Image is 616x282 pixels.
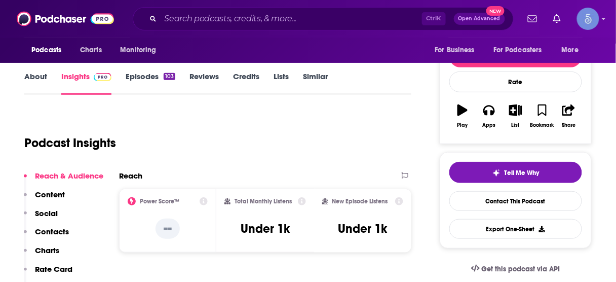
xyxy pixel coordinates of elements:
[476,98,502,134] button: Apps
[435,43,475,57] span: For Business
[449,219,582,239] button: Export One-Sheet
[80,43,102,57] span: Charts
[486,6,505,16] span: New
[35,190,65,199] p: Content
[332,198,388,205] h2: New Episode Listens
[31,43,61,57] span: Podcasts
[562,122,575,128] div: Share
[505,169,540,177] span: Tell Me Why
[482,265,560,273] span: Get this podcast via API
[562,43,579,57] span: More
[449,162,582,183] button: tell me why sparkleTell Me Why
[235,198,292,205] h2: Total Monthly Listens
[61,72,111,95] a: InsightsPodchaser Pro
[241,221,290,236] h3: Under 1k
[577,8,599,30] span: Logged in as Spiral5-G1
[458,16,500,21] span: Open Advanced
[24,135,116,151] h1: Podcast Insights
[24,190,65,208] button: Content
[530,122,554,128] div: Bookmark
[454,13,505,25] button: Open AdvancedNew
[164,73,175,80] div: 103
[487,41,557,60] button: open menu
[577,8,599,30] button: Show profile menu
[35,208,58,218] p: Social
[512,122,520,128] div: List
[17,9,114,28] img: Podchaser - Follow, Share and Rate Podcasts
[189,72,219,95] a: Reviews
[338,221,387,236] h3: Under 1k
[133,7,514,30] div: Search podcasts, credits, & more...
[529,98,555,134] button: Bookmark
[422,12,446,25] span: Ctrl K
[113,41,169,60] button: open menu
[140,198,179,205] h2: Power Score™
[24,41,74,60] button: open menu
[524,10,541,27] a: Show notifications dropdown
[449,98,476,134] button: Play
[35,264,72,274] p: Rate Card
[119,171,142,181] h2: Reach
[35,171,103,181] p: Reach & Audience
[503,98,529,134] button: List
[35,245,59,255] p: Charts
[457,122,468,128] div: Play
[493,43,542,57] span: For Podcasters
[449,72,582,92] div: Rate
[463,257,568,281] a: Get this podcast via API
[120,43,156,57] span: Monitoring
[24,208,58,227] button: Social
[492,169,500,177] img: tell me why sparkle
[449,191,582,211] a: Contact This Podcast
[24,171,103,190] button: Reach & Audience
[24,245,59,264] button: Charts
[233,72,259,95] a: Credits
[577,8,599,30] img: User Profile
[549,10,565,27] a: Show notifications dropdown
[94,73,111,81] img: Podchaser Pro
[126,72,175,95] a: Episodes103
[24,227,69,245] button: Contacts
[24,72,47,95] a: About
[556,98,582,134] button: Share
[73,41,108,60] a: Charts
[555,41,592,60] button: open menu
[156,219,180,239] p: --
[274,72,289,95] a: Lists
[35,227,69,236] p: Contacts
[483,122,496,128] div: Apps
[303,72,328,95] a: Similar
[161,11,422,27] input: Search podcasts, credits, & more...
[428,41,487,60] button: open menu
